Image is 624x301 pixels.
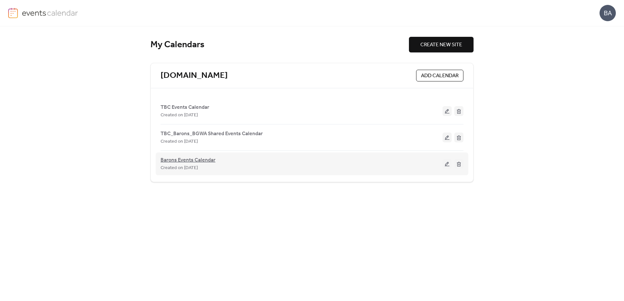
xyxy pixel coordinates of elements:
[161,132,263,136] a: TBC_Barons_BGWA Shared Events Calendar
[600,5,616,21] div: BA
[8,8,18,18] img: logo
[161,104,209,111] span: TBC Events Calendar
[161,158,215,162] a: Barons Events Calendar
[161,156,215,164] span: Barons Events Calendar
[150,39,409,50] div: My Calendars
[161,111,198,119] span: Created on [DATE]
[416,70,463,81] button: ADD CALENDAR
[161,70,228,81] a: [DOMAIN_NAME]
[22,8,78,18] img: logo-type
[161,106,209,109] a: TBC Events Calendar
[161,130,263,138] span: TBC_Barons_BGWA Shared Events Calendar
[161,164,198,172] span: Created on [DATE]
[409,37,474,52] button: CREATE NEW SITE
[161,138,198,146] span: Created on [DATE]
[420,41,462,49] span: CREATE NEW SITE
[421,72,459,80] span: ADD CALENDAR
